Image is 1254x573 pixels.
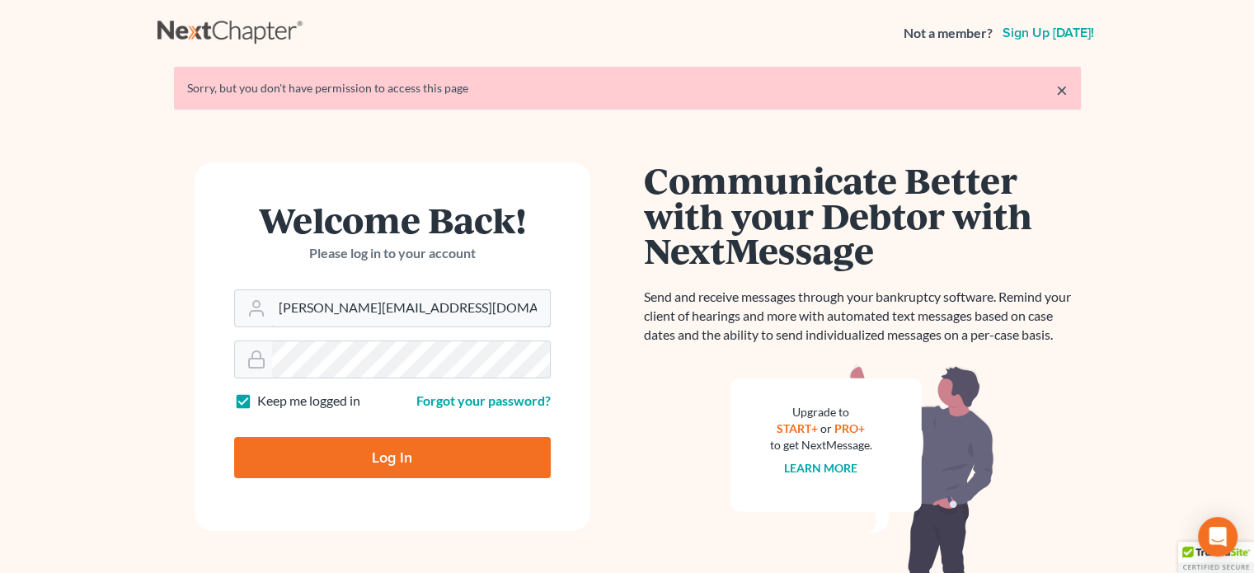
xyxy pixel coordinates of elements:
div: Sorry, but you don't have permission to access this page [187,80,1068,96]
p: Send and receive messages through your bankruptcy software. Remind your client of hearings and mo... [644,288,1081,345]
a: Sign up [DATE]! [999,26,1097,40]
label: Keep me logged in [257,392,360,411]
a: × [1056,80,1068,100]
div: Open Intercom Messenger [1198,517,1238,557]
div: TrustedSite Certified [1178,542,1254,573]
span: or [820,421,832,435]
div: to get NextMessage. [770,437,872,453]
h1: Communicate Better with your Debtor with NextMessage [644,162,1081,268]
a: Forgot your password? [416,392,551,408]
a: PRO+ [834,421,865,435]
input: Email Address [272,290,550,326]
strong: Not a member? [904,24,993,43]
p: Please log in to your account [234,244,551,263]
a: START+ [777,421,818,435]
a: Learn more [784,461,857,475]
div: Upgrade to [770,404,872,420]
h1: Welcome Back! [234,202,551,237]
input: Log In [234,437,551,478]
